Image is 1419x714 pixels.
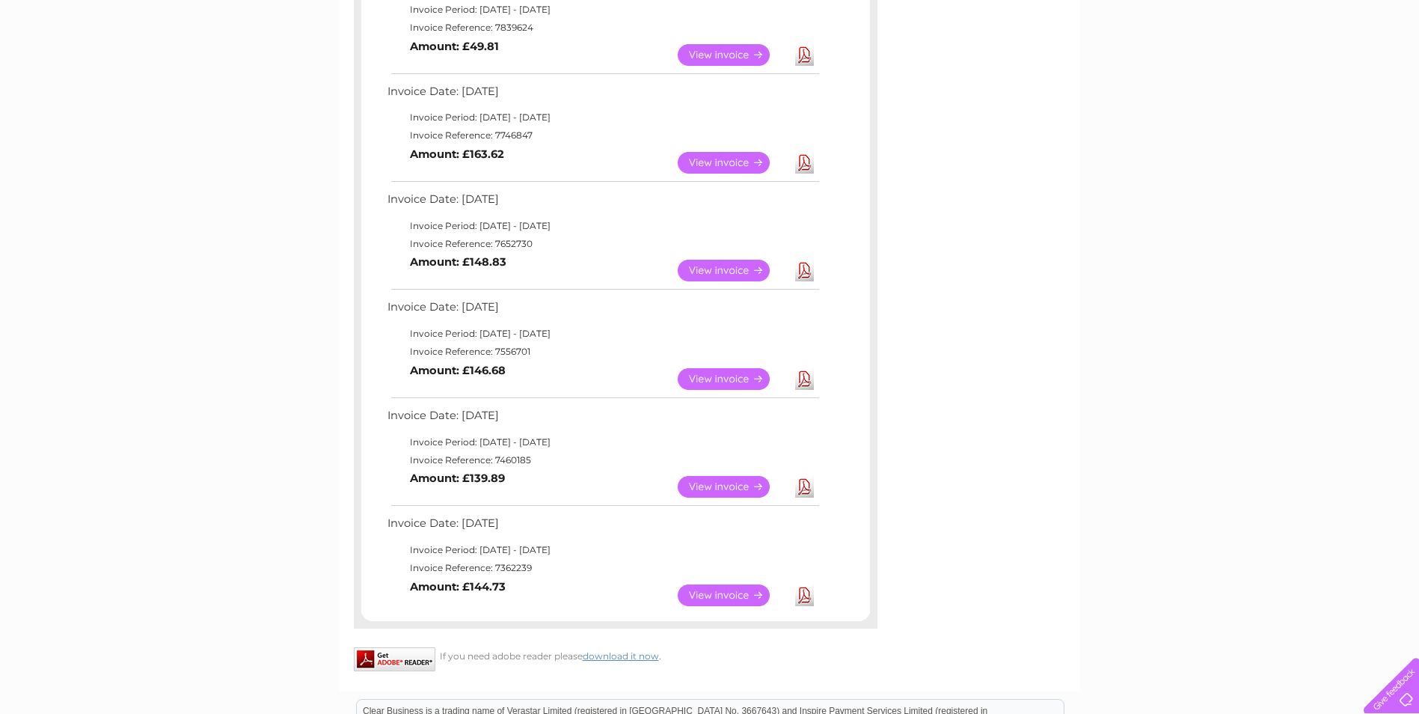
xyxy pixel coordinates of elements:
td: Invoice Reference: 7556701 [384,343,821,361]
td: Invoice Period: [DATE] - [DATE] [384,217,821,235]
b: Amount: £139.89 [410,472,505,485]
a: Download [795,44,814,66]
td: Invoice Reference: 7460185 [384,451,821,469]
a: Blog [1289,64,1311,75]
a: download it now [583,650,659,662]
td: Invoice Reference: 7652730 [384,235,821,253]
a: View [678,585,788,606]
td: Invoice Date: [DATE] [384,297,821,325]
td: Invoice Period: [DATE] - [DATE] [384,109,821,126]
a: Download [795,368,814,390]
b: Amount: £148.83 [410,255,506,269]
a: 0333 014 3131 [1137,7,1240,26]
td: Invoice Date: [DATE] [384,189,821,217]
a: Download [795,476,814,498]
a: Energy [1193,64,1226,75]
td: Invoice Period: [DATE] - [DATE] [384,433,821,451]
td: Invoice Period: [DATE] - [DATE] [384,541,821,559]
div: Clear Business is a trading name of Verastar Limited (registered in [GEOGRAPHIC_DATA] No. 3667643... [357,8,1064,73]
b: Amount: £163.62 [410,147,504,161]
div: If you need adobe reader please . [354,647,877,662]
td: Invoice Reference: 7362239 [384,559,821,577]
a: View [678,260,788,281]
a: View [678,152,788,174]
a: Contact [1320,64,1356,75]
a: Download [795,260,814,281]
td: Invoice Date: [DATE] [384,82,821,109]
b: Amount: £144.73 [410,580,506,594]
td: Invoice Reference: 7746847 [384,126,821,144]
a: View [678,368,788,390]
b: Amount: £146.68 [410,364,506,377]
a: View [678,476,788,498]
td: Invoice Date: [DATE] [384,513,821,541]
a: Download [795,585,814,606]
a: Log out [1370,64,1405,75]
a: Water [1156,64,1184,75]
a: View [678,44,788,66]
td: Invoice Period: [DATE] - [DATE] [384,325,821,343]
b: Amount: £49.81 [410,40,499,53]
a: Download [795,152,814,174]
img: logo.png [49,39,126,85]
td: Invoice Reference: 7839624 [384,19,821,37]
td: Invoice Period: [DATE] - [DATE] [384,1,821,19]
a: Telecoms [1235,64,1280,75]
td: Invoice Date: [DATE] [384,406,821,433]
